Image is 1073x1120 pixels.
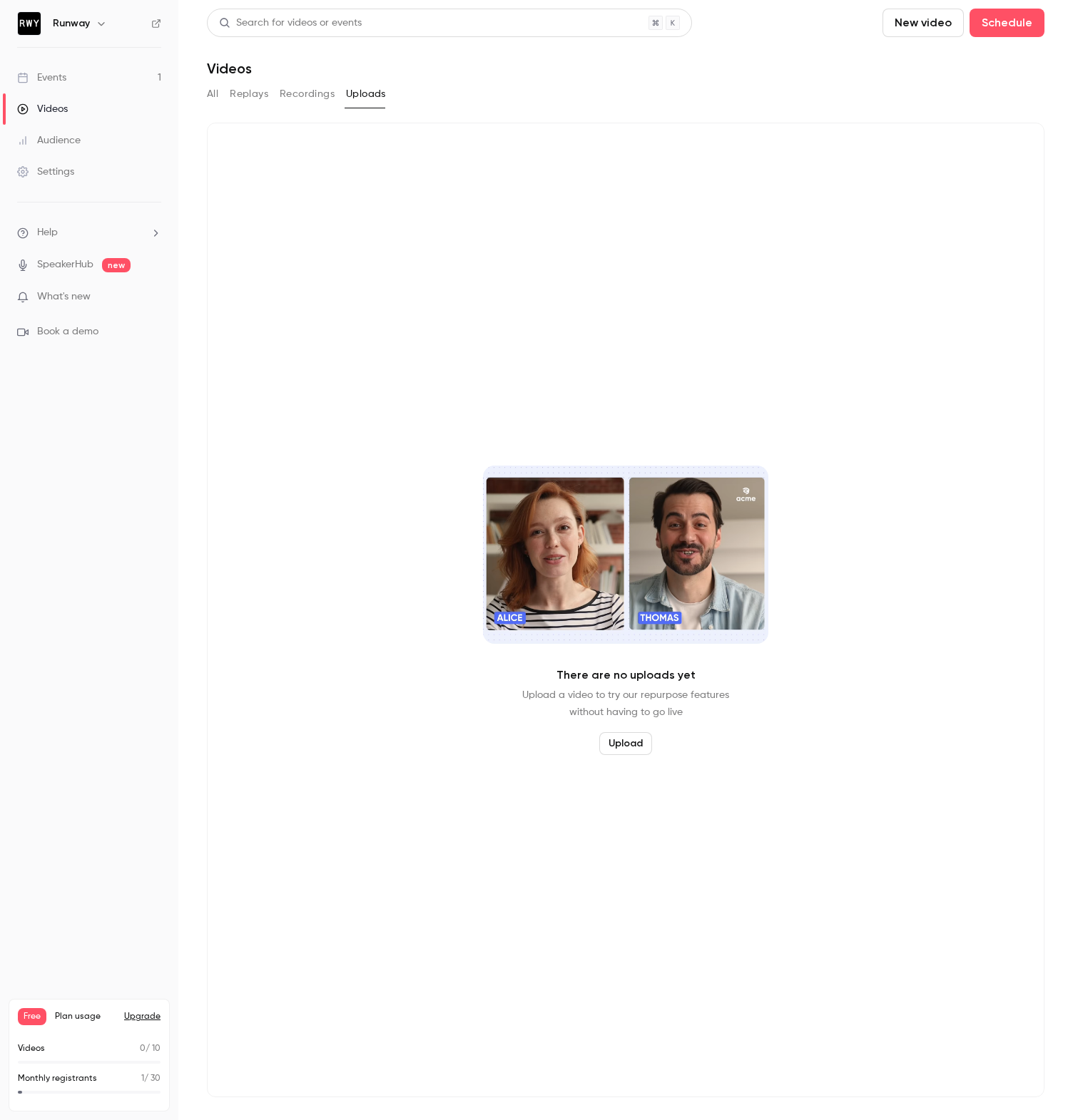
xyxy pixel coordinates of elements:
[53,16,90,31] h6: Runway
[230,83,268,106] button: Replays
[55,1011,116,1022] span: Plan usage
[18,1042,45,1055] p: Videos
[17,102,68,116] div: Videos
[280,83,335,106] button: Recordings
[883,9,964,37] button: New video
[141,1072,161,1085] p: / 30
[102,258,131,272] span: new
[17,165,74,179] div: Settings
[37,324,98,339] span: Book a demo
[17,225,161,240] li: help-dropdown-opener
[124,1011,161,1022] button: Upgrade
[18,1072,97,1085] p: Monthly registrants
[17,71,66,85] div: Events
[37,289,91,304] span: What's new
[219,16,362,31] div: Search for videos or events
[556,667,696,684] p: There are no uploads yet
[207,9,1044,1111] section: Videos
[140,1042,161,1055] p: / 10
[522,687,729,721] p: Upload a video to try our repurpose features without having to go live
[37,257,93,272] a: SpeakerHub
[207,60,252,77] h1: Videos
[17,133,81,148] div: Audience
[37,225,58,240] span: Help
[207,83,218,106] button: All
[970,9,1044,37] button: Schedule
[18,1008,46,1025] span: Free
[599,732,652,755] button: Upload
[140,1044,146,1053] span: 0
[346,83,386,106] button: Uploads
[18,12,41,35] img: Runway
[141,1074,144,1083] span: 1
